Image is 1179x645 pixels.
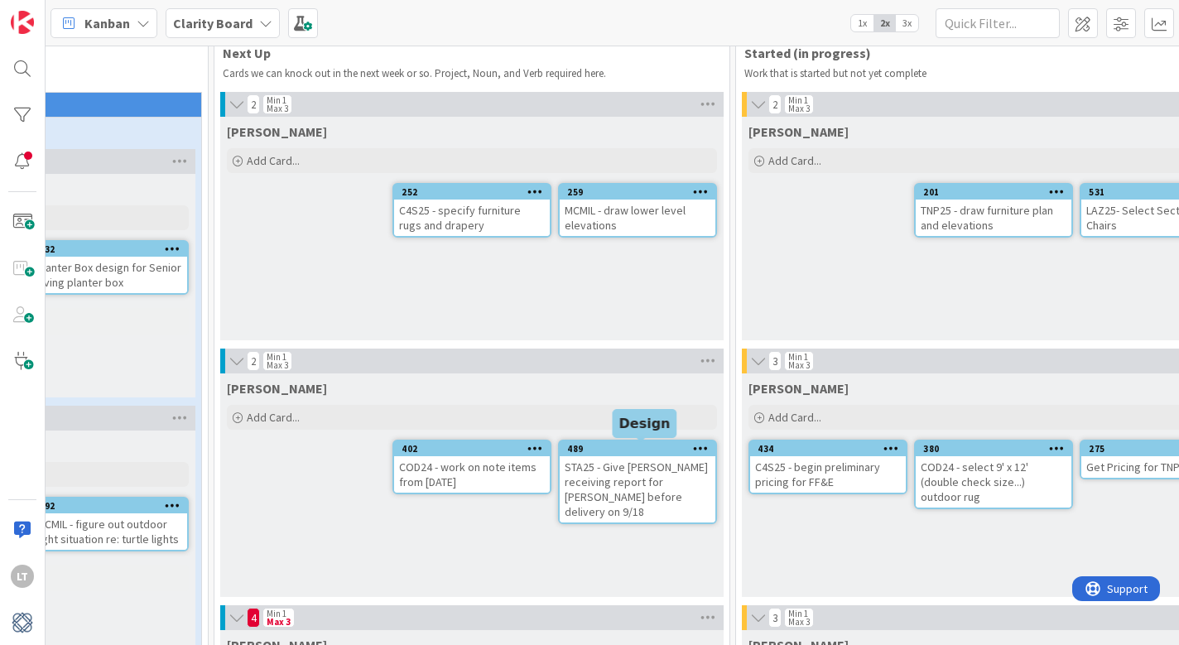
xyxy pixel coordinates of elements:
[560,441,715,522] div: 489STA25 - Give [PERSON_NAME] receiving report for [PERSON_NAME] before delivery on 9/18
[223,67,721,80] p: Cards we can knock out in the next week or so. Project, Noun, and Verb required here.
[392,183,551,238] a: 252C4S25 - specify furniture rugs and drapery
[788,96,808,104] div: Min 1
[267,618,291,626] div: Max 3
[394,185,550,200] div: 252
[788,361,810,369] div: Max 3
[768,608,782,628] span: 3
[84,13,130,33] span: Kanban
[223,45,709,61] span: Next Up
[394,456,550,493] div: COD24 - work on note items from [DATE]
[936,8,1060,38] input: Quick Filter...
[247,410,300,425] span: Add Card...
[923,186,1071,198] div: 201
[914,440,1073,509] a: 380COD24 - select 9' x 12' (double check size...) outdoor rug
[748,440,907,494] a: 434C4S25 - begin preliminary pricing for FF&E
[267,609,286,618] div: Min 1
[31,498,187,550] div: 492MCMIL - figure out outdoor light situation re: turtle lights
[748,123,849,140] span: Gina
[748,380,849,397] span: Lisa T.
[750,441,906,456] div: 434
[31,513,187,550] div: MCMIL - figure out outdoor light situation re: turtle lights
[402,186,550,198] div: 252
[851,15,873,31] span: 1x
[788,618,810,626] div: Max 3
[916,185,1071,236] div: 201TNP25 - draw furniture plan and elevations
[39,500,187,512] div: 492
[247,608,260,628] span: 4
[768,94,782,114] span: 2
[750,456,906,493] div: C4S25 - begin preliminary pricing for FF&E
[31,242,187,257] div: 332
[267,96,286,104] div: Min 1
[267,104,288,113] div: Max 3
[394,185,550,236] div: 252C4S25 - specify furniture rugs and drapery
[227,380,327,397] span: Lisa T.
[247,153,300,168] span: Add Card...
[11,611,34,634] img: avatar
[916,456,1071,508] div: COD24 - select 9' x 12' (double check size...) outdoor rug
[267,361,288,369] div: Max 3
[402,443,550,455] div: 402
[788,104,810,113] div: Max 3
[11,565,34,588] div: LT
[560,200,715,236] div: MCMIL - draw lower level elevations
[558,183,717,238] a: 259MCMIL - draw lower level elevations
[914,183,1073,238] a: 201TNP25 - draw furniture plan and elevations
[35,2,75,22] span: Support
[560,441,715,456] div: 489
[31,242,187,293] div: 332Planter Box design for Senior Living planter box
[227,123,327,140] span: Gina
[247,351,260,371] span: 2
[30,240,189,295] a: 332Planter Box design for Senior Living planter box
[31,498,187,513] div: 492
[394,441,550,493] div: 402COD24 - work on note items from [DATE]
[750,441,906,493] div: 434C4S25 - begin preliminary pricing for FF&E
[30,497,189,551] a: 492MCMIL - figure out outdoor light situation re: turtle lights
[873,15,896,31] span: 2x
[11,11,34,34] img: Visit kanbanzone.com
[768,153,821,168] span: Add Card...
[267,353,286,361] div: Min 1
[247,94,260,114] span: 2
[31,257,187,293] div: Planter Box design for Senior Living planter box
[392,440,551,494] a: 402COD24 - work on note items from [DATE]
[560,185,715,200] div: 259
[560,456,715,522] div: STA25 - Give [PERSON_NAME] receiving report for [PERSON_NAME] before delivery on 9/18
[619,416,671,431] h5: Design
[39,243,187,255] div: 332
[768,410,821,425] span: Add Card...
[758,443,906,455] div: 434
[768,351,782,371] span: 3
[560,185,715,236] div: 259MCMIL - draw lower level elevations
[567,186,715,198] div: 259
[916,441,1071,456] div: 380
[173,15,253,31] b: Clarity Board
[394,200,550,236] div: C4S25 - specify furniture rugs and drapery
[558,440,717,524] a: 489STA25 - Give [PERSON_NAME] receiving report for [PERSON_NAME] before delivery on 9/18
[788,609,808,618] div: Min 1
[923,443,1071,455] div: 380
[394,441,550,456] div: 402
[916,185,1071,200] div: 201
[916,441,1071,508] div: 380COD24 - select 9' x 12' (double check size...) outdoor rug
[916,200,1071,236] div: TNP25 - draw furniture plan and elevations
[896,15,918,31] span: 3x
[567,443,715,455] div: 489
[788,353,808,361] div: Min 1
